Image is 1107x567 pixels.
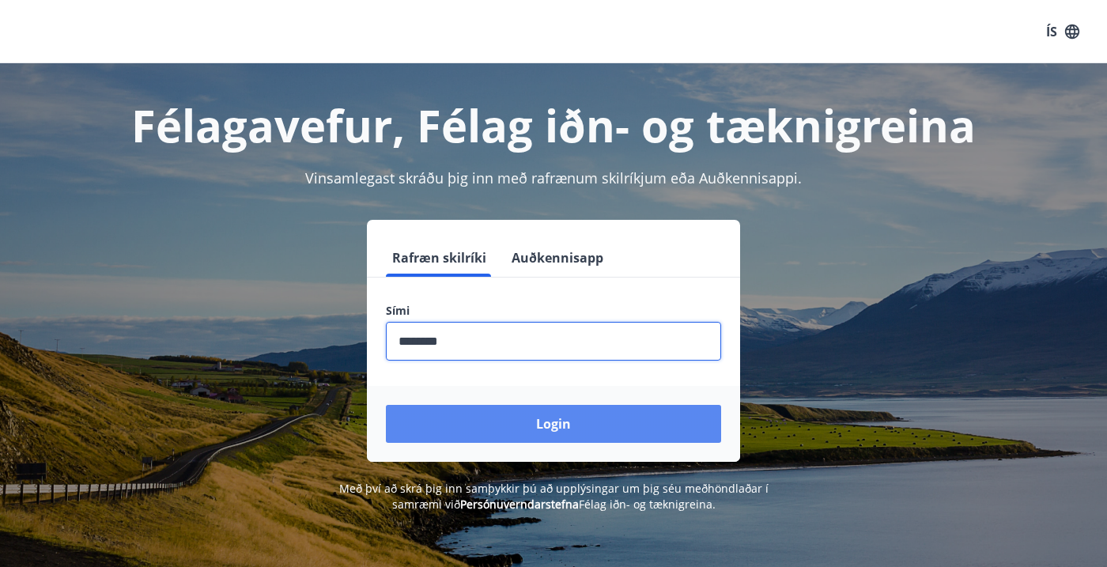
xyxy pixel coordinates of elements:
span: Vinsamlegast skráðu þig inn með rafrænum skilríkjum eða Auðkennisappi. [305,168,802,187]
button: Auðkennisapp [505,239,610,277]
span: Með því að skrá þig inn samþykkir þú að upplýsingar um þig séu meðhöndlaðar í samræmi við Félag i... [339,481,769,512]
label: Sími [386,303,721,319]
h1: Félagavefur, Félag iðn- og tæknigreina [19,95,1088,155]
button: Rafræn skilríki [386,239,493,277]
a: Persónuverndarstefna [460,497,579,512]
button: Login [386,405,721,443]
button: ÍS [1037,17,1088,46]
